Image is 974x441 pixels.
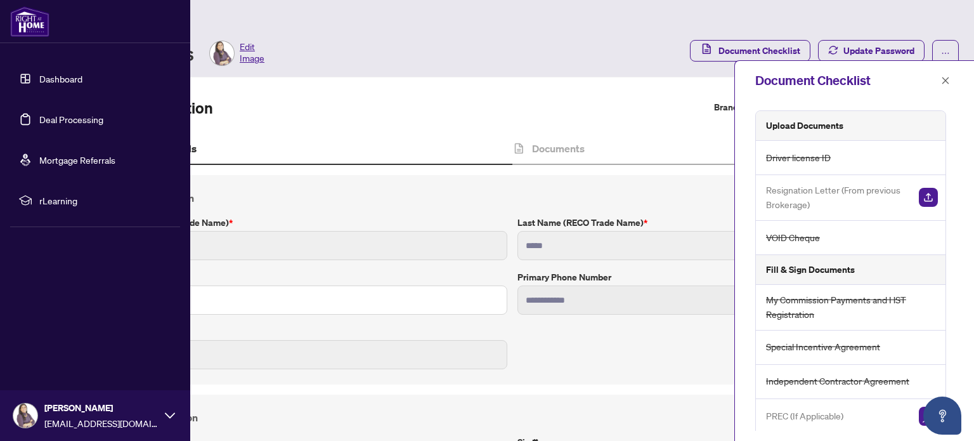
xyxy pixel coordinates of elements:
label: Legal Name [102,270,507,284]
span: [EMAIL_ADDRESS][DOMAIN_NAME] [44,416,159,430]
h4: Documents [532,141,585,156]
span: Document Checklist [718,41,800,61]
img: Upload Document [919,188,938,207]
span: Update Password [843,41,914,61]
label: Branch: [714,100,744,115]
button: Open asap [923,397,961,435]
label: First Name (RECO Trade Name) [102,216,507,230]
label: Last Name (RECO Trade Name) [517,216,923,230]
img: logo [10,6,49,37]
h4: Contact Information [102,190,923,206]
a: Mortgage Referrals [39,154,115,166]
img: Sign Document [919,407,938,426]
h4: Personal Information [102,410,923,425]
label: E-mail Address [102,325,507,339]
h5: Upload Documents [766,119,843,133]
span: PREC (If Applicable) [766,409,843,423]
span: Driver license ID [766,150,831,165]
span: ellipsis [941,49,950,58]
span: Resignation Letter (From previous Brokerage) [766,183,909,213]
span: Special Incentive Agreement [766,339,880,354]
span: [PERSON_NAME] [44,401,159,415]
div: Document Checklist [755,71,937,90]
span: rLearning [39,194,171,207]
button: Update Password [818,40,925,62]
img: Profile Icon [210,41,234,65]
span: My Commission Payments and HST Registration [766,293,938,322]
a: Dashboard [39,73,82,84]
span: Independent Contractor Agreement [766,374,909,388]
a: Deal Processing [39,114,103,125]
label: Primary Phone Number [517,270,923,284]
span: VOID Cheque [766,230,820,245]
button: Document Checklist [690,40,810,62]
img: Profile Icon [13,404,37,428]
span: Edit Image [240,41,264,66]
span: close [941,76,950,85]
h5: Fill & Sign Documents [766,263,855,277]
